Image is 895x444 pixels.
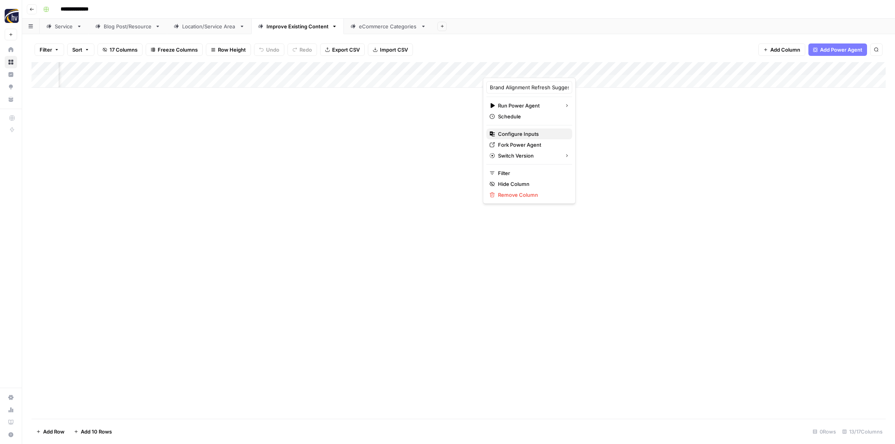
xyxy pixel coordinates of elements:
button: Export CSV [320,43,365,56]
button: Workspace: HigherVisibility [5,6,17,26]
span: Add Row [43,428,64,435]
span: Add Power Agent [820,46,862,54]
span: Fork Power Agent [498,141,566,149]
img: HigherVisibility Logo [5,9,19,23]
button: Redo [287,43,317,56]
span: Configure Inputs [498,130,566,138]
button: Add Power Agent [808,43,867,56]
a: eCommerce Categories [344,19,433,34]
button: Filter [35,43,64,56]
a: Improve Existing Content [251,19,344,34]
a: Opportunities [5,81,17,93]
div: 13/17 Columns [839,425,886,438]
a: Home [5,43,17,56]
div: Location/Service Area [182,23,236,30]
a: Learning Hub [5,416,17,428]
button: Sort [67,43,94,56]
span: Schedule [498,113,566,120]
span: Filter [40,46,52,54]
a: Your Data [5,93,17,106]
span: Remove Column [498,191,566,199]
button: Row Height [206,43,251,56]
button: Help + Support [5,428,17,441]
a: Location/Service Area [167,19,251,34]
button: 17 Columns [98,43,143,56]
span: Export CSV [332,46,360,54]
div: eCommerce Categories [359,23,418,30]
a: Insights [5,68,17,81]
a: Usage [5,404,17,416]
span: Run Power Agent [498,102,558,109]
button: Add 10 Rows [69,425,117,438]
span: Import CSV [380,46,408,54]
div: Improve Existing Content [266,23,329,30]
span: Add 10 Rows [81,428,112,435]
span: Filter [498,169,566,177]
span: Redo [299,46,312,54]
div: 0 Rows [810,425,839,438]
a: Settings [5,391,17,404]
div: Blog Post/Resource [104,23,152,30]
div: Service [55,23,73,30]
span: Switch Version [498,152,558,160]
a: Browse [5,56,17,68]
a: Blog Post/Resource [89,19,167,34]
span: Freeze Columns [158,46,198,54]
span: Sort [72,46,82,54]
span: Add Column [770,46,800,54]
span: Undo [266,46,279,54]
button: Add Column [758,43,805,56]
button: Add Row [31,425,69,438]
span: 17 Columns [110,46,138,54]
button: Import CSV [368,43,413,56]
span: Hide Column [498,180,566,188]
span: Row Height [218,46,246,54]
button: Freeze Columns [146,43,203,56]
button: Undo [254,43,284,56]
a: Service [40,19,89,34]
